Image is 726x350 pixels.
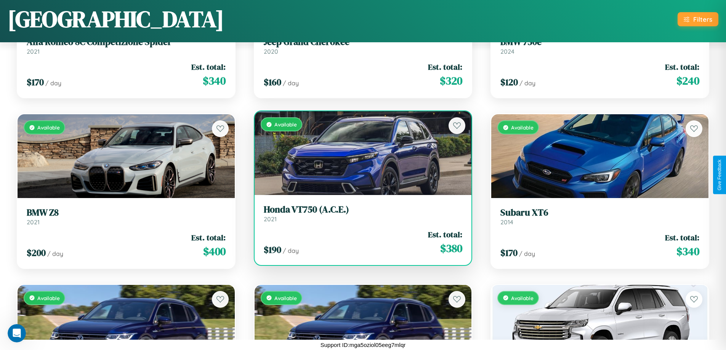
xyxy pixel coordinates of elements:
span: Est. total: [191,61,226,72]
span: $ 190 [264,243,281,256]
a: Subaru XT62014 [500,207,699,226]
span: $ 340 [676,244,699,259]
button: Filters [678,12,718,26]
span: Est. total: [665,61,699,72]
iframe: Intercom live chat [8,324,26,342]
h3: Subaru XT6 [500,207,699,218]
span: Available [511,295,534,301]
span: $ 160 [264,76,281,88]
span: / day [47,250,63,257]
span: 2014 [500,218,513,226]
span: Est. total: [428,61,462,72]
span: Available [37,124,60,131]
span: $ 120 [500,76,518,88]
a: BMW 750e2024 [500,37,699,55]
h3: BMW Z8 [27,207,226,218]
span: Est. total: [428,229,462,240]
span: $ 170 [500,246,518,259]
a: Honda VT750 (A.C.E.)2021 [264,204,463,223]
span: $ 340 [203,73,226,88]
h1: [GEOGRAPHIC_DATA] [8,3,224,35]
span: 2024 [500,48,514,55]
a: Jeep Grand Cherokee2020 [264,37,463,55]
h3: BMW 750e [500,37,699,48]
span: Est. total: [665,232,699,243]
span: / day [519,250,535,257]
span: Available [274,121,297,128]
span: $ 170 [27,76,44,88]
h3: Alfa Romeo 8C Competizione Spider [27,37,226,48]
span: / day [45,79,61,87]
div: Give Feedback [717,160,722,190]
div: Filters [693,15,712,23]
h3: Honda VT750 (A.C.E.) [264,204,463,215]
span: 2021 [27,218,40,226]
span: 2021 [27,48,40,55]
span: $ 240 [676,73,699,88]
a: BMW Z82021 [27,207,226,226]
span: $ 380 [440,241,462,256]
span: / day [519,79,535,87]
span: / day [283,247,299,254]
span: Available [511,124,534,131]
p: Support ID: mga5oziol05eeg7mlqr [321,340,405,350]
span: $ 200 [27,246,46,259]
span: Available [274,295,297,301]
span: / day [283,79,299,87]
h3: Jeep Grand Cherokee [264,37,463,48]
span: $ 400 [203,244,226,259]
span: 2020 [264,48,278,55]
span: 2021 [264,215,277,223]
span: Available [37,295,60,301]
span: $ 320 [440,73,462,88]
span: Est. total: [191,232,226,243]
a: Alfa Romeo 8C Competizione Spider2021 [27,37,226,55]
